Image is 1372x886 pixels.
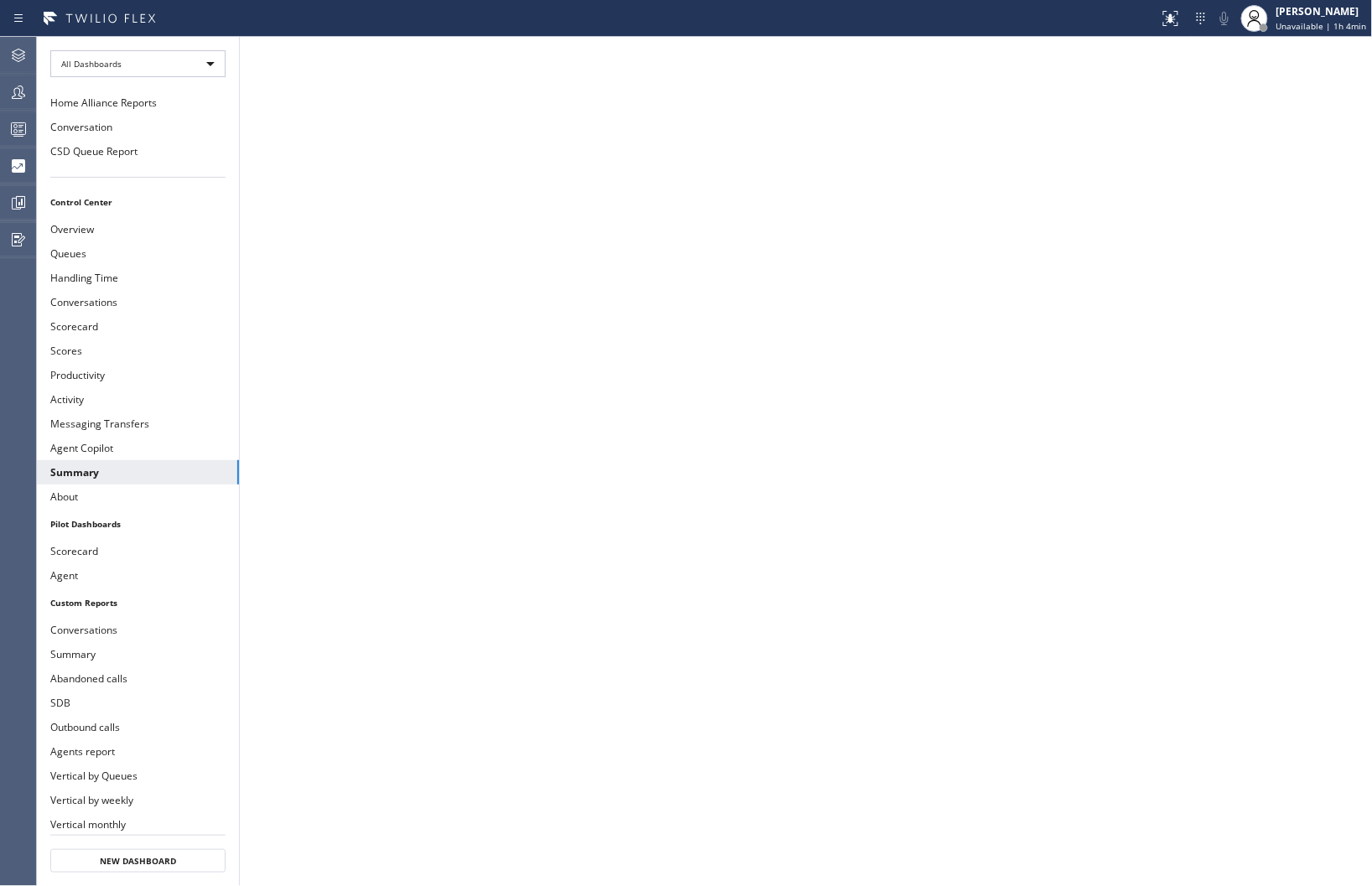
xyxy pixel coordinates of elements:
[240,37,1372,886] iframe: dashboard_9f6bb337dffe
[37,412,239,436] button: Messaging Transfers
[37,436,239,460] button: Agent Copilot
[37,266,239,290] button: Handling Time
[37,484,239,509] button: About
[37,339,239,363] button: Scores
[37,387,239,412] button: Activity
[37,290,239,314] button: Conversations
[37,513,239,535] li: Pilot Dashboards
[37,314,239,339] button: Scorecard
[37,217,239,241] button: Overview
[37,592,239,614] li: Custom Reports
[37,666,239,691] button: Abandoned calls
[37,241,239,266] button: Queues
[1213,7,1236,30] button: Mute
[37,739,239,764] button: Agents report
[37,691,239,715] button: SDB
[50,50,226,77] div: All Dashboards
[37,618,239,642] button: Conversations
[37,91,239,115] button: Home Alliance Reports
[37,115,239,139] button: Conversation
[37,563,239,588] button: Agent
[37,715,239,739] button: Outbound calls
[37,191,239,213] li: Control Center
[37,788,239,812] button: Vertical by weekly
[37,764,239,788] button: Vertical by Queues
[37,460,239,484] button: Summary
[50,849,226,873] button: New Dashboard
[37,812,239,837] button: Vertical monthly
[1276,20,1367,32] span: Unavailable | 1h 4min
[1276,4,1367,18] div: [PERSON_NAME]
[37,363,239,387] button: Productivity
[37,642,239,666] button: Summary
[37,539,239,563] button: Scorecard
[37,139,239,163] button: CSD Queue Report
